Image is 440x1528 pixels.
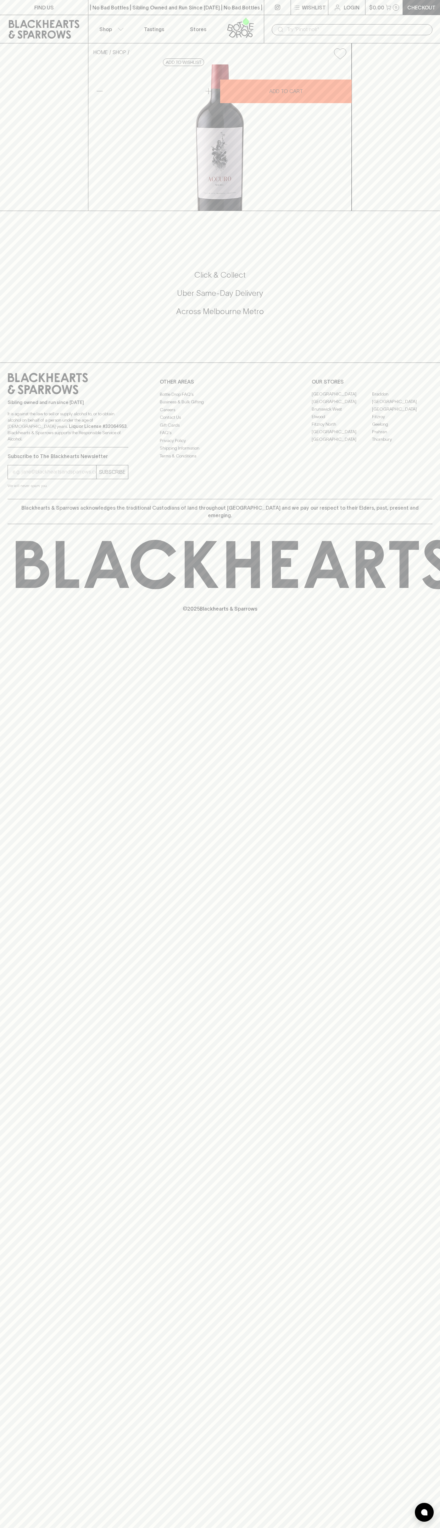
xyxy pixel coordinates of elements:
p: ADD TO CART [269,87,303,95]
a: Bottle Drop FAQ's [160,390,281,398]
a: Shipping Information [160,445,281,452]
a: Business & Bulk Gifting [160,398,281,406]
h5: Uber Same-Day Delivery [8,288,432,298]
p: Checkout [407,4,436,11]
a: [GEOGRAPHIC_DATA] [312,398,372,406]
a: Geelong [372,421,432,428]
a: Fitzroy [372,413,432,421]
p: It is against the law to sell or supply alcohol to, or to obtain alcohol on behalf of a person un... [8,411,128,442]
a: Careers [160,406,281,413]
button: SUBSCRIBE [97,465,128,479]
p: 0 [395,6,397,9]
a: Fitzroy North [312,421,372,428]
h5: Click & Collect [8,270,432,280]
p: Login [344,4,359,11]
p: Sibling owned and run since [DATE] [8,399,128,406]
button: ADD TO CART [220,80,352,103]
a: Terms & Conditions [160,452,281,460]
a: [GEOGRAPHIC_DATA] [312,390,372,398]
a: Contact Us [160,414,281,421]
a: FAQ's [160,429,281,437]
a: [GEOGRAPHIC_DATA] [372,398,432,406]
a: Privacy Policy [160,437,281,444]
img: 25037.png [88,64,351,211]
a: HOME [93,49,108,55]
a: Brunswick West [312,406,372,413]
button: Add to wishlist [163,58,204,66]
p: FIND US [34,4,54,11]
p: Shop [99,25,112,33]
input: e.g. jane@blackheartsandsparrows.com.au [13,467,96,477]
img: bubble-icon [421,1509,427,1515]
a: Stores [176,15,220,43]
p: Blackhearts & Sparrows acknowledges the traditional Custodians of land throughout [GEOGRAPHIC_DAT... [12,504,428,519]
p: Wishlist [302,4,326,11]
p: OTHER AREAS [160,378,281,385]
p: Stores [190,25,206,33]
p: We will never spam you [8,483,128,489]
input: Try "Pinot noir" [287,25,427,35]
p: Tastings [144,25,164,33]
a: Prahran [372,428,432,436]
h5: Across Melbourne Metro [8,306,432,317]
a: Elwood [312,413,372,421]
strong: Liquor License #32064953 [69,424,127,429]
a: SHOP [113,49,126,55]
p: $0.00 [369,4,384,11]
a: Gift Cards [160,421,281,429]
a: [GEOGRAPHIC_DATA] [312,428,372,436]
a: Tastings [132,15,176,43]
a: Braddon [372,390,432,398]
p: OUR STORES [312,378,432,385]
div: Call to action block [8,245,432,350]
a: [GEOGRAPHIC_DATA] [372,406,432,413]
p: Subscribe to The Blackhearts Newsletter [8,452,128,460]
button: Add to wishlist [331,46,349,62]
a: Thornbury [372,436,432,443]
a: [GEOGRAPHIC_DATA] [312,436,372,443]
p: SUBSCRIBE [99,468,125,476]
button: Shop [88,15,132,43]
